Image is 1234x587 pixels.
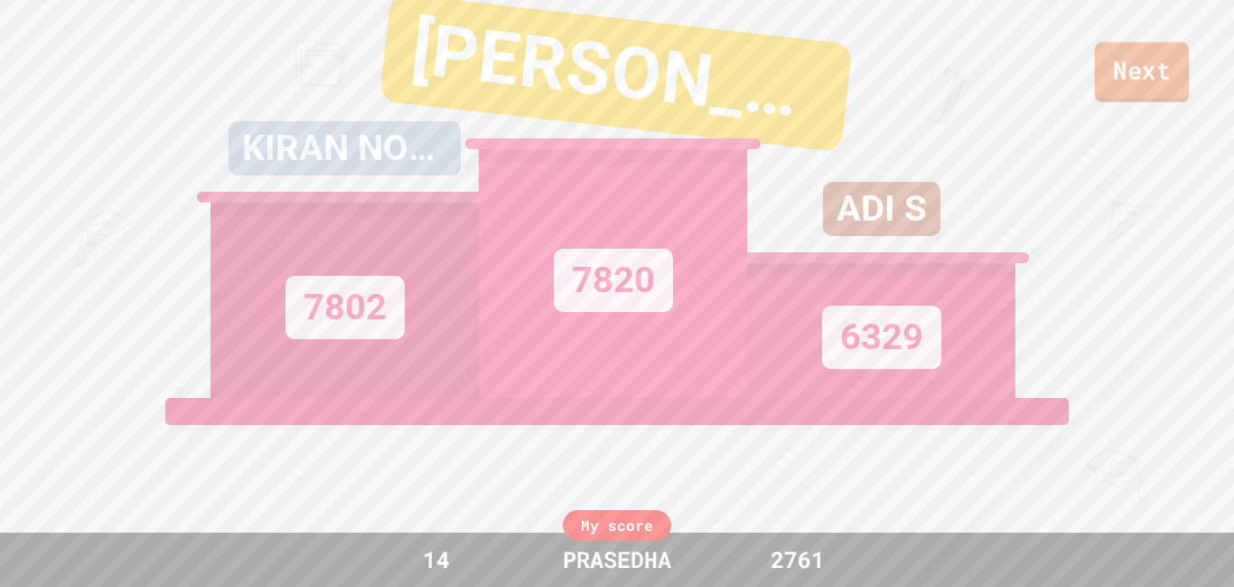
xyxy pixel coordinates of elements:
[554,249,673,312] div: 7820
[1095,43,1189,102] a: Next
[545,543,689,577] div: PRASEDHA
[730,543,865,577] div: 2761
[823,182,940,236] div: ADI S
[563,510,671,541] div: My score
[285,276,405,339] div: 7802
[822,306,941,369] div: 6329
[369,543,504,577] div: 14
[229,121,461,175] div: KIRAN NORTHEAST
